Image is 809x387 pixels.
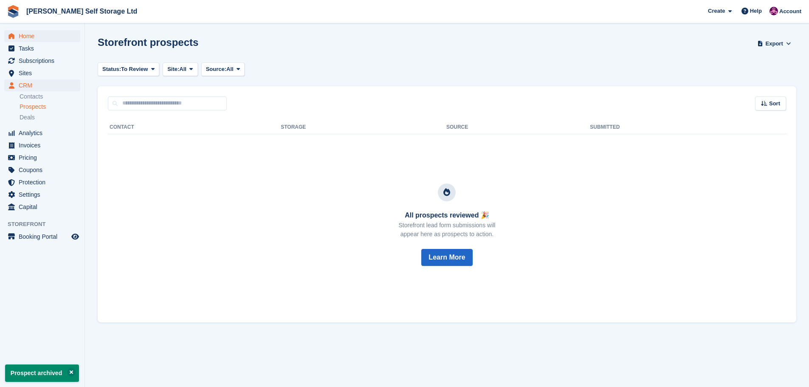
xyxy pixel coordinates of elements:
[5,364,79,382] p: Prospect archived
[19,152,70,164] span: Pricing
[399,212,496,219] h3: All prospects reviewed 🎉
[590,121,786,134] th: Submitted
[769,99,780,108] span: Sort
[421,249,472,266] button: Learn More
[4,152,80,164] a: menu
[20,93,80,101] a: Contacts
[20,103,46,111] span: Prospects
[163,62,198,76] button: Site: All
[4,201,80,213] a: menu
[70,232,80,242] a: Preview store
[446,121,590,134] th: Source
[98,62,159,76] button: Status: To Review
[19,30,70,42] span: Home
[19,127,70,139] span: Analytics
[755,37,793,51] button: Export
[779,7,801,16] span: Account
[4,127,80,139] a: menu
[4,231,80,243] a: menu
[121,65,148,73] span: To Review
[281,121,446,134] th: Storage
[708,7,725,15] span: Create
[226,65,234,73] span: All
[750,7,762,15] span: Help
[19,201,70,213] span: Capital
[19,231,70,243] span: Booking Portal
[206,65,226,73] span: Source:
[20,113,35,121] span: Deals
[4,164,80,176] a: menu
[102,65,121,73] span: Status:
[19,67,70,79] span: Sites
[19,164,70,176] span: Coupons
[20,102,80,111] a: Prospects
[19,139,70,151] span: Invoices
[19,176,70,188] span: Protection
[8,220,85,229] span: Storefront
[19,189,70,201] span: Settings
[4,79,80,91] a: menu
[7,5,20,18] img: stora-icon-8386f47178a22dfd0bd8f6a31ec36ba5ce8667c1dd55bd0f319d3a0aa187defe.svg
[201,62,245,76] button: Source: All
[766,40,783,48] span: Export
[19,79,70,91] span: CRM
[4,67,80,79] a: menu
[770,7,778,15] img: Lydia Wild
[98,37,198,48] h1: Storefront prospects
[4,176,80,188] a: menu
[23,4,141,18] a: [PERSON_NAME] Self Storage Ltd
[4,189,80,201] a: menu
[4,30,80,42] a: menu
[19,42,70,54] span: Tasks
[20,113,80,122] a: Deals
[4,42,80,54] a: menu
[167,65,179,73] span: Site:
[4,139,80,151] a: menu
[4,55,80,67] a: menu
[108,121,281,134] th: Contact
[399,221,496,239] p: Storefront lead form submissions will appear here as prospects to action.
[19,55,70,67] span: Subscriptions
[179,65,186,73] span: All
